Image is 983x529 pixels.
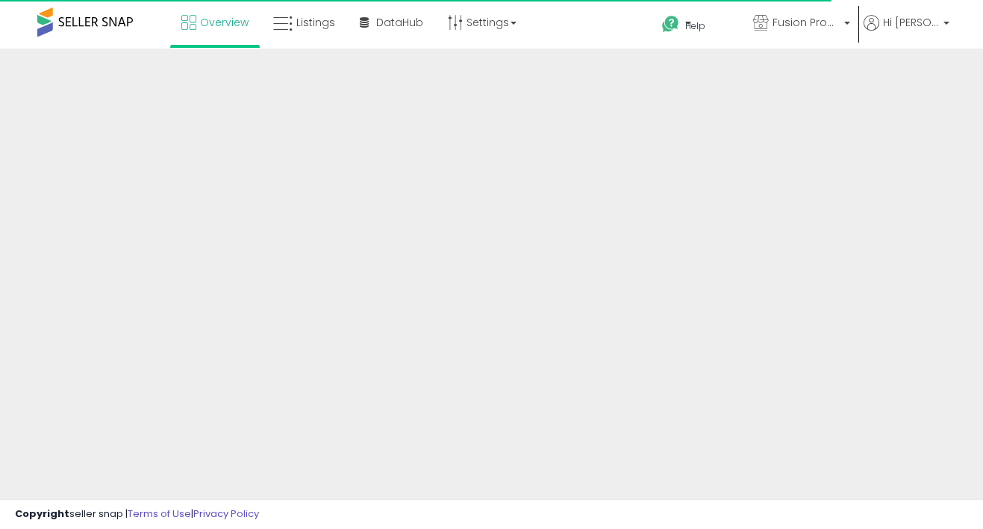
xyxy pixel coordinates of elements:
[15,507,259,522] div: seller snap | |
[685,19,705,32] span: Help
[864,15,949,49] a: Hi [PERSON_NAME]
[650,4,740,49] a: Help
[773,15,840,30] span: Fusion Products Inc.
[883,15,939,30] span: Hi [PERSON_NAME]
[193,507,259,521] a: Privacy Policy
[128,507,191,521] a: Terms of Use
[296,15,335,30] span: Listings
[376,15,423,30] span: DataHub
[15,507,69,521] strong: Copyright
[200,15,249,30] span: Overview
[661,15,680,34] i: Get Help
